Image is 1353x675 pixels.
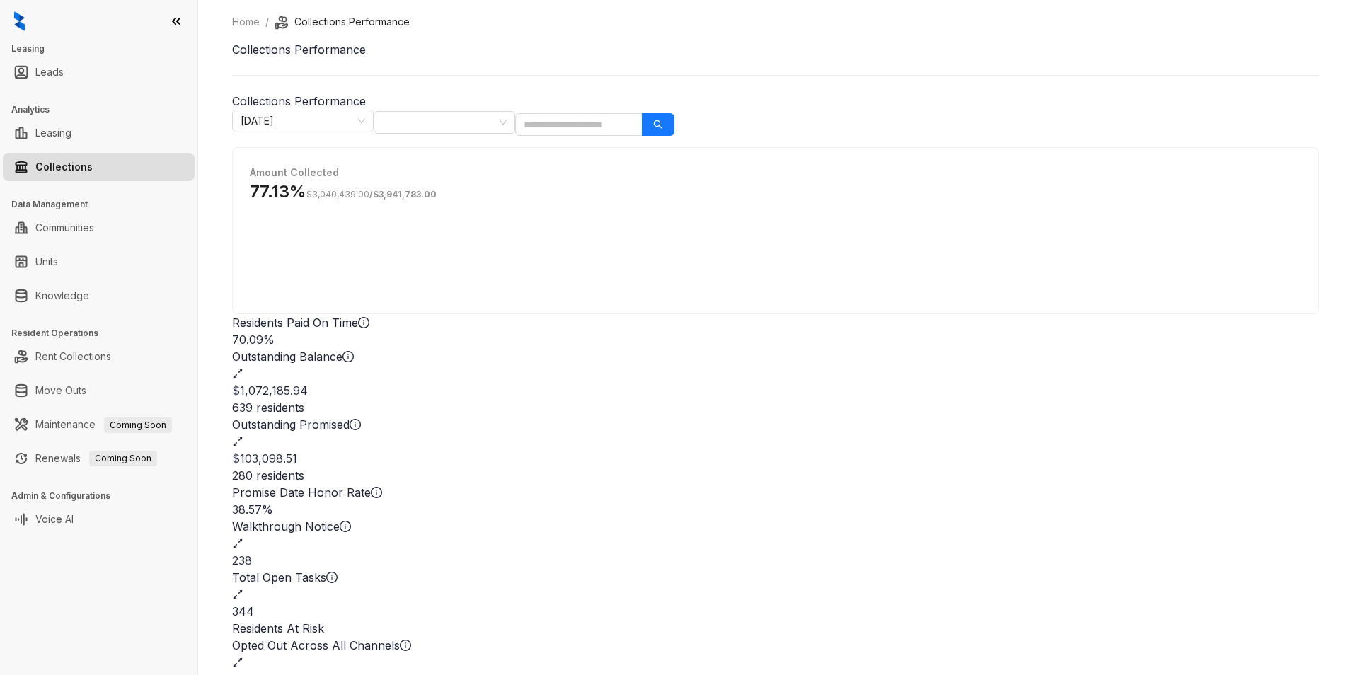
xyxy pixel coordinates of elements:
h3: Resident Operations [11,327,197,340]
div: Walkthrough Notice [232,518,1319,535]
div: Outstanding Promised [232,416,1319,433]
span: info-circle [358,317,369,328]
li: Knowledge [3,282,195,310]
span: search [653,120,663,129]
span: expand-alt [232,436,243,447]
h1: Collections Performance [232,41,1319,58]
li: Renewals [3,444,195,473]
span: info-circle [342,351,354,362]
li: Units [3,248,195,276]
a: Units [35,248,58,276]
span: expand-alt [232,657,243,668]
li: / [265,14,269,30]
div: Promise Date Honor Rate [232,484,1319,501]
div: 280 residents [232,467,1319,484]
li: Leads [3,58,195,86]
div: Opted Out Across All Channels [232,637,1319,654]
a: Leasing [35,119,71,147]
span: $3,040,439.00 [306,189,369,200]
span: expand-alt [232,368,243,379]
span: info-circle [400,640,411,651]
a: Move Outs [35,376,86,405]
span: expand-alt [232,538,243,549]
a: Leads [35,58,64,86]
span: expand-alt [232,589,243,600]
h2: 70.09% [232,331,1319,348]
span: Coming Soon [89,451,157,466]
img: logo [14,11,25,31]
h2: $103,098.51 [232,450,1319,467]
div: Residents Paid On Time [232,314,1319,331]
div: Total Open Tasks [232,569,1319,586]
h2: 238 [232,552,1319,569]
li: Voice AI [3,505,195,533]
li: Communities [3,214,195,242]
h3: Leasing [11,42,197,55]
a: Voice AI [35,505,74,533]
li: Rent Collections [3,342,195,371]
li: Maintenance [3,410,195,439]
h3: 77.13% [250,180,1301,203]
li: Move Outs [3,376,195,405]
h2: $1,072,185.94 [232,382,1319,399]
h2: 344 [232,603,1319,620]
li: Collections Performance [275,14,410,30]
a: Communities [35,214,94,242]
span: October 2025 [241,110,365,132]
li: Collections [3,153,195,181]
span: info-circle [340,521,351,532]
a: Knowledge [35,282,89,310]
span: info-circle [371,487,382,498]
li: Leasing [3,119,195,147]
h3: Analytics [11,103,197,116]
a: Home [229,14,263,30]
strong: Amount Collected [250,166,339,178]
span: info-circle [326,572,338,583]
h3: Residents At Risk [232,620,1319,637]
div: Outstanding Balance [232,348,1319,365]
span: info-circle [350,419,361,430]
div: 639 residents [232,399,1319,416]
a: RenewalsComing Soon [35,444,157,473]
span: $3,941,783.00 [373,189,437,200]
h3: Data Management [11,198,197,211]
h3: Collections Performance [232,93,1319,110]
h2: 38.57% [232,501,1319,518]
span: Coming Soon [104,417,172,433]
a: Collections [35,153,93,181]
h3: Admin & Configurations [11,490,197,502]
span: / [306,189,437,200]
a: Rent Collections [35,342,111,371]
